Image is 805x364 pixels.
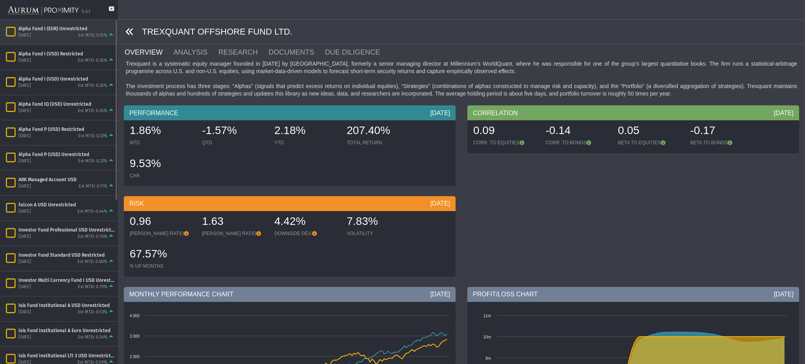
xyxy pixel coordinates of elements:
[78,108,107,114] div: Est MTD: 0.35%
[18,158,31,164] div: [DATE]
[78,58,107,64] div: Est MTD: 0.35%
[274,230,339,237] div: DOWNSIDE DEV.
[119,20,805,44] div: TREXQUANT OFFSHORE FUND LTD.
[202,124,237,136] span: -1.57%
[18,26,115,32] div: Alpha Fund I (EUR) Unrestricted
[430,290,450,299] div: [DATE]
[18,51,115,57] div: Alpha Fund I (USD) Restricted
[18,151,115,158] div: Alpha Fund P (USD) Unrestricted
[78,234,107,240] div: Est MTD: 0.76%
[18,234,31,240] div: [DATE]
[274,123,339,140] div: 2.18%
[546,140,610,146] div: CORR. TO BONDS
[124,196,456,211] div: RISK
[130,355,140,359] text: 2 000
[18,133,31,139] div: [DATE]
[18,76,115,82] div: Alpha Fund I (USD) Unrestricted
[18,209,31,215] div: [DATE]
[8,2,79,19] img: Aurum-Proximity%20white.svg
[18,259,31,265] div: [DATE]
[124,105,456,120] div: PERFORMANCE
[130,314,140,318] text: 4 000
[18,108,31,114] div: [DATE]
[774,109,794,118] div: [DATE]
[347,123,411,140] div: 207.40%
[18,327,115,334] div: Isis Fund Institutional A Euro Unrestricted
[347,140,411,146] div: TOTAL RETURN
[78,158,107,164] div: Est MTD: 0.32%
[18,309,31,315] div: [DATE]
[18,126,115,132] div: Alpha Fund P (USD) Restricted
[82,9,90,15] div: 5.0.1
[274,140,339,146] div: YTD
[124,287,456,302] div: MONTHLY PERFORMANCE CHART
[18,176,115,183] div: ARK Managed Account USD
[18,227,115,233] div: Investor Fund Professional USD Unrestricted
[485,356,491,360] text: 9m
[546,123,610,140] div: -0.14
[18,302,115,309] div: Isis Fund Institutional A USD Unrestricted
[324,44,390,60] a: DUE DILIGENCE
[202,214,266,230] div: 1.63
[202,140,266,146] div: QTD
[467,287,799,302] div: PROFIT/LOSS CHART
[18,252,115,258] div: Investor Fund Standard USD Restricted
[130,173,194,179] div: CAR
[430,199,450,208] div: [DATE]
[78,309,107,315] div: Est MTD: 0.53%
[483,335,491,339] text: 10m
[18,83,31,89] div: [DATE]
[78,133,107,139] div: Est MTD: 0.32%
[130,230,194,237] div: [PERSON_NAME] RATIO
[78,83,107,89] div: Est MTD: 0.35%
[173,44,217,60] a: ANALYSIS
[18,101,115,107] div: Alpha Fund IQ (USD) Unrestricted
[430,109,450,118] div: [DATE]
[124,44,173,60] a: OVERVIEW
[218,44,268,60] a: RESEARCH
[268,44,324,60] a: DOCUMENTS
[483,314,491,318] text: 11m
[124,60,799,97] div: Trexquant is a systematic equity manager founded in [DATE] by [GEOGRAPHIC_DATA], formerly a senio...
[18,277,115,283] div: Investor Multi Currency Fund I USD Unrestricted
[18,202,115,208] div: Falcon A USD Unrestricted
[78,284,107,290] div: Est MTD: 0.79%
[130,246,194,263] div: 67.57%
[79,184,107,189] div: Est MTD: 0.11%
[774,290,794,299] div: [DATE]
[130,140,194,146] div: MTD
[130,214,194,230] div: 0.96
[473,140,538,146] div: CORR. TO EQUITIES
[77,259,107,265] div: Est MTD: 0.80%
[467,105,799,120] div: CORRELATION
[690,123,755,140] div: -0.17
[473,124,495,136] span: 0.09
[130,156,194,173] div: 9.53%
[618,123,682,140] div: 0.05
[202,230,266,237] div: [PERSON_NAME] RATIO
[77,209,107,215] div: Est MTD: 0.44%
[347,214,411,230] div: 7.83%
[274,214,339,230] div: 4.42%
[78,335,107,340] div: Est MTD: 0.34%
[18,335,31,340] div: [DATE]
[78,33,107,39] div: Est MTD: 0.15%
[618,140,682,146] div: BETA TO EQUITIES
[18,58,31,64] div: [DATE]
[18,353,115,359] div: Isis Fund Institutional LTI 3 USD Unrestricted
[690,140,755,146] div: BETA TO BONDS
[130,334,140,338] text: 3 000
[130,124,161,136] span: 1.86%
[18,284,31,290] div: [DATE]
[18,184,31,189] div: [DATE]
[347,230,411,237] div: VOLATILITY
[18,33,31,39] div: [DATE]
[130,263,194,269] div: % UP MONTHS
